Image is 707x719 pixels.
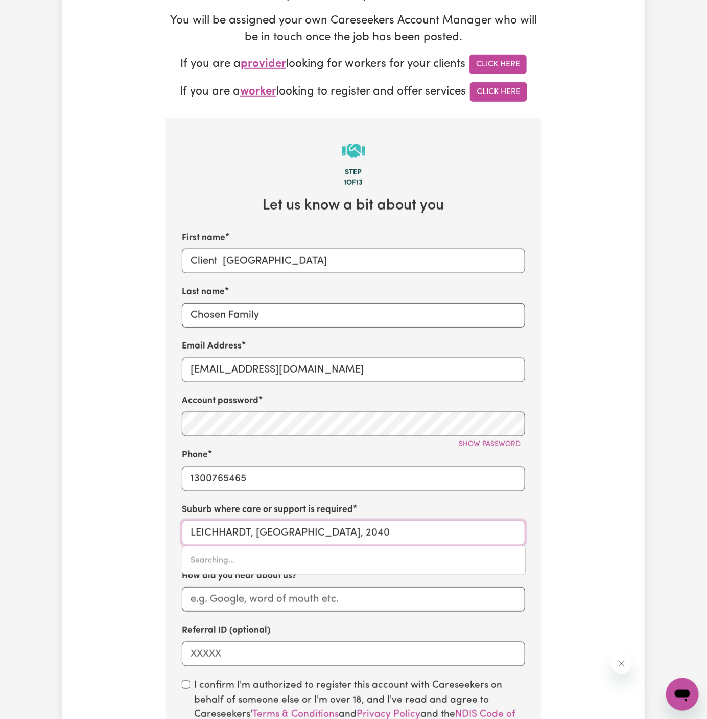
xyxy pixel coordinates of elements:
[182,395,258,408] label: Account password
[241,58,286,70] span: provider
[182,303,525,328] input: e.g. Rigg
[182,249,525,273] input: e.g. Diana
[182,642,525,666] input: XXXXX
[182,546,526,575] div: menu-options
[469,55,527,74] a: Click Here
[182,358,525,382] input: e.g. diana.rigg@yahoo.com.au
[182,503,353,517] label: Suburb where care or support is required
[182,587,525,612] input: e.g. Google, word of mouth etc.
[166,82,541,102] p: If you are a looking to register and offer services
[182,467,525,491] input: e.g. 0412 345 678
[182,624,271,637] label: Referral ID (optional)
[182,340,242,353] label: Email Address
[166,55,541,74] p: If you are a looking for workers for your clients
[182,521,525,545] input: e.g. North Bondi, New South Wales
[6,7,62,15] span: Need any help?
[611,654,632,674] iframe: Close message
[182,231,225,245] label: First name
[459,440,521,448] span: Show password
[470,82,527,102] a: Click Here
[166,12,541,47] p: You will be assigned your own Careseekers Account Manager who will be in touch once the job has b...
[182,167,525,178] div: Step
[182,449,208,462] label: Phone
[240,86,276,98] span: worker
[182,570,297,583] label: How did you hear about us?
[182,286,225,299] label: Last name
[182,197,525,215] h2: Let us know a bit about you
[666,678,699,711] iframe: Button to launch messaging window
[454,436,525,452] button: Show password
[182,178,525,189] div: 1 of 13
